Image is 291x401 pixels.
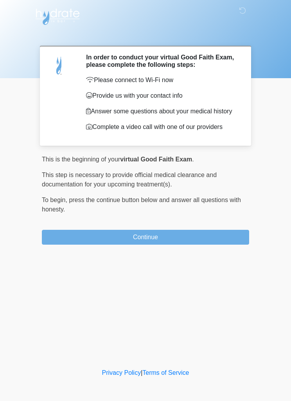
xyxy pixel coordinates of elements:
span: press the continue button below and answer all questions with honesty. [42,197,241,213]
img: Hydrate IV Bar - Scottsdale Logo [34,6,81,25]
p: Answer some questions about your medical history [86,107,237,116]
p: Complete a video call with one of our providers [86,122,237,132]
span: This step is necessary to provide official medical clearance and documentation for your upcoming ... [42,172,217,188]
img: Agent Avatar [48,54,71,77]
p: Provide us with your contact info [86,91,237,100]
h1: ‎ ‎ ‎ [36,28,255,43]
a: | [141,369,142,376]
h2: In order to conduct your virtual Good Faith Exam, please complete the following steps: [86,54,237,68]
span: To begin, [42,197,69,203]
a: Privacy Policy [102,369,141,376]
span: This is the beginning of your [42,156,120,163]
strong: virtual Good Faith Exam [120,156,192,163]
span: . [192,156,194,163]
button: Continue [42,230,249,245]
a: Terms of Service [142,369,189,376]
p: Please connect to Wi-Fi now [86,75,237,85]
